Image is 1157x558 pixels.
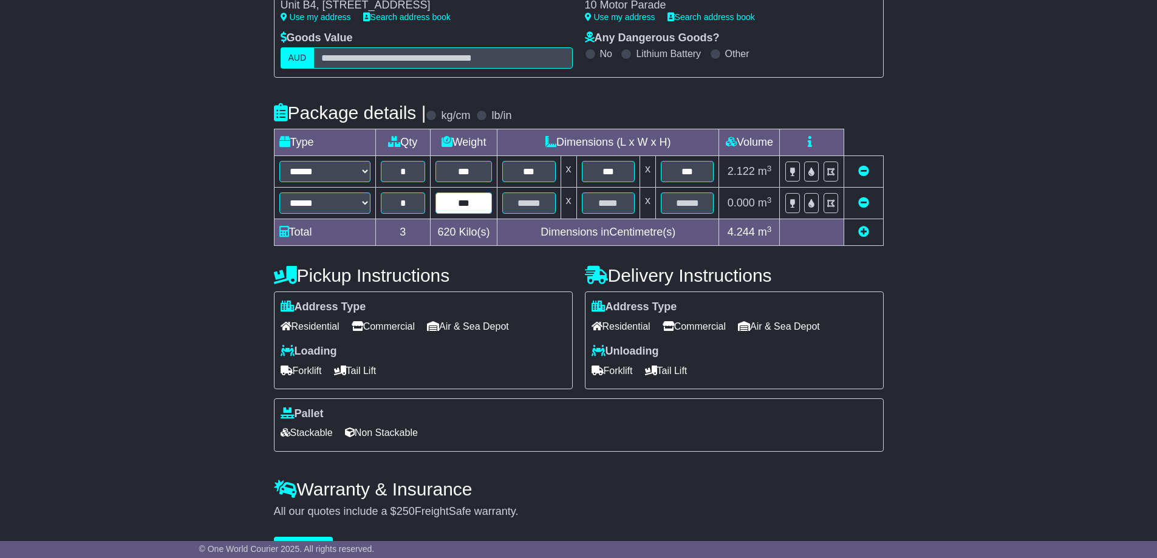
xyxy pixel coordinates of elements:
a: Remove this item [858,197,869,209]
td: x [640,188,655,219]
td: Dimensions in Centimetre(s) [497,219,719,246]
span: Forklift [281,361,322,380]
span: Air & Sea Depot [427,317,509,336]
td: Qty [375,129,431,156]
div: All our quotes include a $ FreightSafe warranty. [274,505,884,519]
td: Dimensions (L x W x H) [497,129,719,156]
a: Search address book [667,12,755,22]
label: No [600,48,612,60]
td: x [640,156,655,188]
label: Pallet [281,407,324,421]
span: Non Stackable [345,423,418,442]
label: kg/cm [441,109,470,123]
td: Total [274,219,375,246]
td: Type [274,129,375,156]
a: Use my address [585,12,655,22]
a: Remove this item [858,165,869,177]
span: Commercial [352,317,415,336]
label: Loading [281,345,337,358]
span: m [758,165,772,177]
td: x [561,188,576,219]
button: Get Quotes [274,537,333,558]
span: m [758,226,772,238]
span: Residential [281,317,340,336]
td: x [561,156,576,188]
label: Goods Value [281,32,353,45]
label: Lithium Battery [636,48,701,60]
span: Forklift [592,361,633,380]
h4: Package details | [274,103,426,123]
span: 620 [438,226,456,238]
label: AUD [281,47,315,69]
span: Residential [592,317,650,336]
a: Search address book [363,12,451,22]
span: m [758,197,772,209]
label: Other [725,48,749,60]
span: 2.122 [728,165,755,177]
span: Commercial [663,317,726,336]
sup: 3 [767,225,772,234]
span: Tail Lift [334,361,377,380]
span: Tail Lift [645,361,688,380]
td: Volume [719,129,780,156]
h4: Delivery Instructions [585,265,884,285]
label: lb/in [491,109,511,123]
label: Address Type [281,301,366,314]
h4: Pickup Instructions [274,265,573,285]
label: Unloading [592,345,659,358]
td: Kilo(s) [431,219,497,246]
sup: 3 [767,164,772,173]
td: Weight [431,129,497,156]
h4: Warranty & Insurance [274,479,884,499]
label: Any Dangerous Goods? [585,32,720,45]
a: Use my address [281,12,351,22]
td: 3 [375,219,431,246]
span: 250 [397,505,415,517]
span: 0.000 [728,197,755,209]
span: 4.244 [728,226,755,238]
span: Air & Sea Depot [738,317,820,336]
sup: 3 [767,196,772,205]
span: Stackable [281,423,333,442]
span: © One World Courier 2025. All rights reserved. [199,544,375,554]
label: Address Type [592,301,677,314]
a: Add new item [858,226,869,238]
